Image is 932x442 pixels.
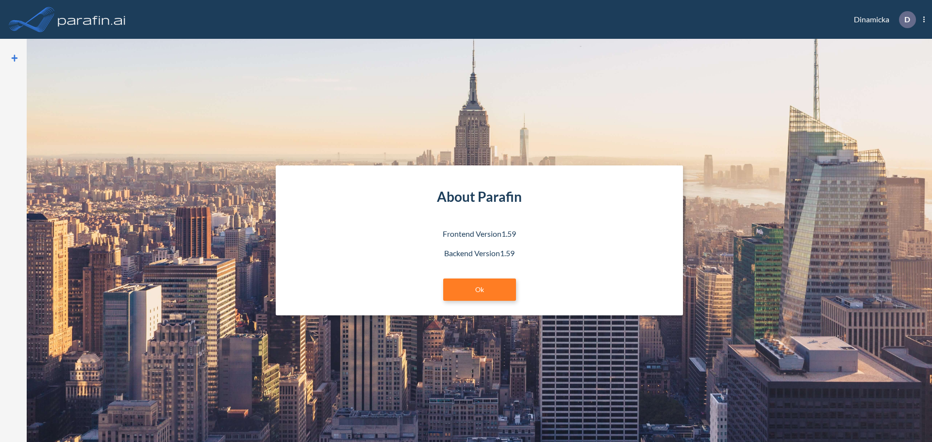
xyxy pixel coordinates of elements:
p: D [904,15,910,24]
p: Frontend Version 1.59 [437,228,522,240]
img: logo [56,10,128,29]
a: Ok [443,278,516,301]
h4: About Parafin [437,189,522,205]
p: Backend Version 1.59 [437,247,522,259]
div: Dinamicka [839,11,925,28]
